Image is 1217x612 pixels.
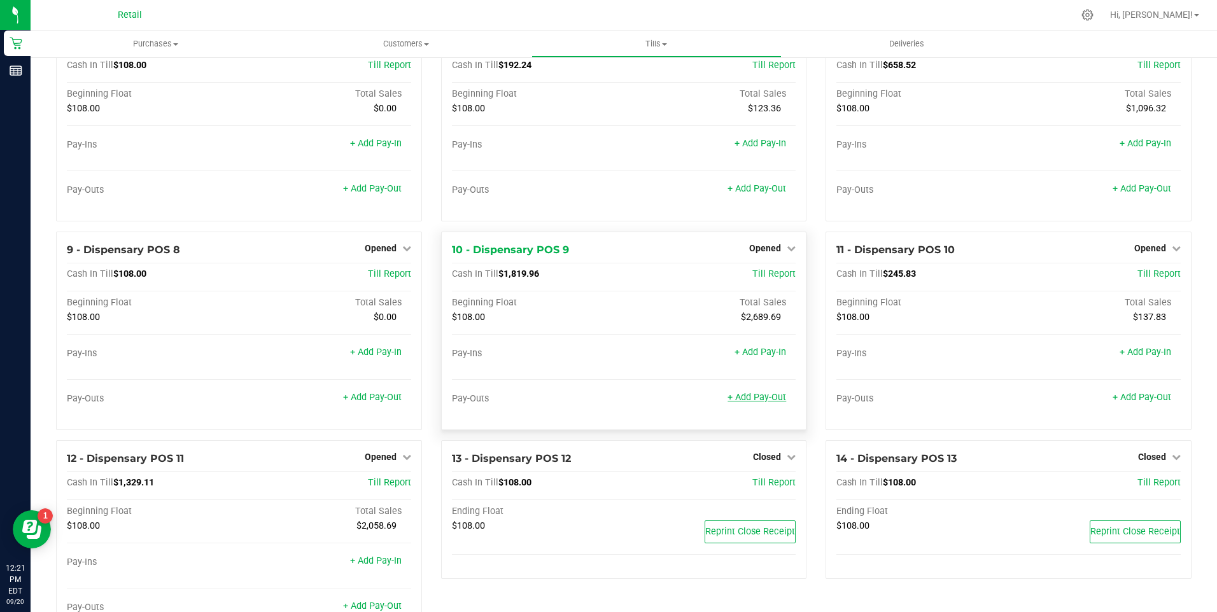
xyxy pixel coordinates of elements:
div: Total Sales [239,506,411,517]
span: $2,058.69 [356,520,397,531]
div: Pay-Ins [452,348,624,359]
div: Beginning Float [836,88,1008,100]
span: Cash In Till [67,477,113,488]
span: $108.00 [836,103,869,114]
a: + Add Pay-In [1120,347,1171,358]
span: Retail [118,10,142,20]
span: Purchases [31,38,281,50]
span: $123.36 [748,103,781,114]
a: Till Report [368,477,411,488]
p: 12:21 PM EDT [6,562,25,597]
a: + Add Pay-Out [343,183,402,194]
a: + Add Pay-In [735,138,786,149]
span: Till Report [1137,268,1181,279]
div: Total Sales [1009,88,1181,100]
span: $108.00 [67,520,100,531]
iframe: Resource center unread badge [38,508,53,524]
a: + Add Pay-Out [728,392,786,403]
span: Reprint Close Receipt [1090,526,1180,537]
span: $108.00 [836,312,869,323]
a: Till Report [1137,477,1181,488]
a: + Add Pay-In [350,555,402,566]
div: Pay-Ins [836,139,1008,151]
span: 12 - Dispensary POS 11 [67,452,184,464]
inline-svg: Retail [10,37,22,50]
span: Deliveries [872,38,941,50]
span: Cash In Till [836,268,883,279]
a: + Add Pay-Out [343,601,402,611]
a: + Add Pay-Out [728,183,786,194]
span: 11 - Dispensary POS 10 [836,244,955,256]
a: + Add Pay-In [350,138,402,149]
span: $137.83 [1133,312,1166,323]
div: Ending Float [836,506,1008,517]
div: Pay-Outs [452,393,624,405]
a: + Add Pay-Out [343,392,402,403]
span: $245.83 [883,268,916,279]
span: 13 - Dispensary POS 12 [452,452,571,464]
p: 09/20 [6,597,25,606]
button: Reprint Close Receipt [705,520,796,543]
div: Pay-Ins [452,139,624,151]
span: Till Report [752,268,796,279]
div: Manage settings [1080,9,1095,21]
a: Till Report [368,268,411,279]
div: Pay-Ins [67,348,239,359]
span: 9 - Dispensary POS 8 [67,244,180,256]
a: + Add Pay-In [1120,138,1171,149]
span: $1,329.11 [113,477,154,488]
span: $108.00 [452,312,485,323]
a: + Add Pay-Out [1113,392,1171,403]
div: Pay-Outs [67,393,239,405]
span: Opened [749,243,781,253]
span: Tills [532,38,781,50]
span: $108.00 [836,520,869,531]
div: Beginning Float [67,297,239,309]
a: Till Report [368,60,411,71]
div: Total Sales [624,88,796,100]
a: Till Report [1137,60,1181,71]
span: $0.00 [374,103,397,114]
div: Ending Float [452,506,624,517]
div: Beginning Float [67,88,239,100]
span: $108.00 [67,312,100,323]
div: Pay-Outs [836,393,1008,405]
span: 14 - Dispensary POS 13 [836,452,957,464]
iframe: Resource center [13,510,51,548]
span: Cash In Till [67,268,113,279]
a: Purchases [31,31,281,57]
a: Customers [281,31,531,57]
div: Total Sales [1009,297,1181,309]
a: + Add Pay-In [735,347,786,358]
div: Pay-Outs [67,184,239,196]
span: $2,689.69 [741,312,781,323]
span: Cash In Till [836,60,883,71]
div: Total Sales [239,297,411,309]
span: $108.00 [113,268,146,279]
span: $1,819.96 [498,268,539,279]
span: Hi, [PERSON_NAME]! [1110,10,1193,20]
span: Opened [365,452,397,462]
span: $0.00 [374,312,397,323]
div: Total Sales [239,88,411,100]
span: Cash In Till [67,60,113,71]
a: Till Report [752,60,796,71]
span: $108.00 [452,520,485,531]
span: $108.00 [883,477,916,488]
span: Cash In Till [452,60,498,71]
div: Pay-Outs [452,184,624,196]
a: + Add Pay-Out [1113,183,1171,194]
div: Pay-Outs [836,184,1008,196]
span: Reprint Close Receipt [705,526,795,537]
a: Till Report [752,477,796,488]
span: Closed [1138,452,1166,462]
div: Total Sales [624,297,796,309]
a: Deliveries [782,31,1032,57]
